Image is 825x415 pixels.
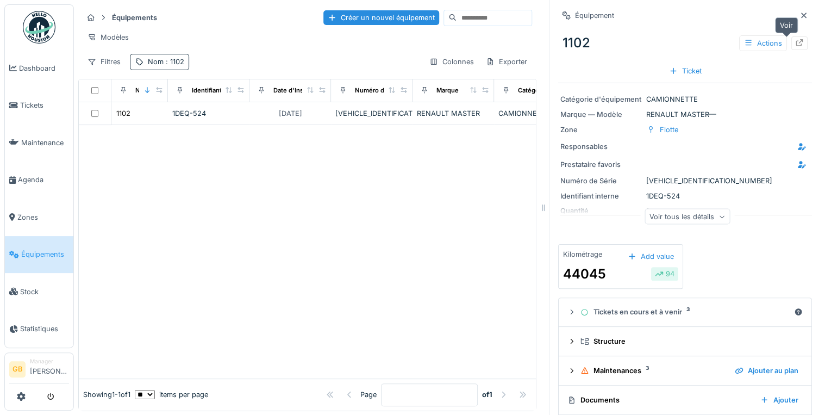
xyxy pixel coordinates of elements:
[9,361,26,377] li: GB
[560,159,642,170] div: Prestataire favoris
[5,236,73,274] a: Équipements
[83,29,134,45] div: Modèles
[575,10,614,21] div: Équipement
[560,191,810,201] div: 1DEQ-524
[580,307,790,317] div: Tickets en cours et à venir
[560,109,642,120] div: Marque — Modèle
[560,109,810,120] div: RENAULT MASTER —
[563,331,807,351] summary: Structure
[665,64,706,78] div: Ticket
[355,86,405,95] div: Numéro de Série
[172,108,245,119] div: 1DEQ-524
[20,287,69,297] span: Stock
[580,366,726,376] div: Maintenances
[580,336,798,346] div: Structure
[116,108,130,119] div: 1102
[5,87,73,125] a: Tickets
[18,175,69,185] span: Agenda
[645,209,730,225] div: Voir tous les détails
[5,49,73,87] a: Dashboard
[482,389,492,400] strong: of 1
[83,54,126,70] div: Filtres
[560,125,642,135] div: Zone
[5,311,73,348] a: Statistiques
[563,249,602,259] div: Kilométrage
[30,357,69,366] div: Manager
[775,17,798,33] div: Voir
[498,108,571,119] div: CAMIONNETTE
[5,273,73,311] a: Stock
[135,389,208,400] div: items per page
[279,108,302,119] div: [DATE]
[19,63,69,73] span: Dashboard
[560,176,810,186] div: [VEHICLE_IDENTIFICATION_NUMBER]
[5,199,73,236] a: Zones
[563,390,807,410] summary: DocumentsAjouter
[135,86,149,95] div: Nom
[560,141,642,152] div: Responsables
[30,357,69,381] li: [PERSON_NAME]
[623,249,678,264] div: Add value
[730,363,803,378] div: Ajouter au plan
[436,86,459,95] div: Marque
[560,176,642,186] div: Numéro de Série
[660,125,678,135] div: Flotte
[83,389,130,400] div: Showing 1 - 1 of 1
[563,264,606,284] div: 44045
[17,212,69,222] span: Zones
[655,269,674,279] div: 94
[20,100,69,110] span: Tickets
[323,10,439,25] div: Créer un nouvel équipement
[739,35,787,51] div: Actions
[20,324,69,334] span: Statistiques
[273,86,327,95] div: Date d'Installation
[756,393,803,407] div: Ajouter
[164,58,184,66] span: : 1102
[21,138,69,148] span: Maintenance
[567,395,752,405] div: Documents
[108,13,161,23] strong: Équipements
[23,11,55,44] img: Badge_color-CXgf-gQk.svg
[481,54,532,70] div: Exporter
[9,357,69,383] a: GB Manager[PERSON_NAME]
[558,29,812,57] div: 1102
[560,191,642,201] div: Identifiant interne
[518,86,593,95] div: Catégories d'équipement
[192,86,245,95] div: Identifiant interne
[5,162,73,199] a: Agenda
[424,54,479,70] div: Colonnes
[21,249,69,259] span: Équipements
[560,94,810,104] div: CAMIONNETTE
[5,124,73,162] a: Maintenance
[560,94,642,104] div: Catégorie d'équipement
[335,108,408,119] div: [VEHICLE_IDENTIFICATION_NUMBER]
[563,361,807,381] summary: Maintenances3Ajouter au plan
[360,389,377,400] div: Page
[148,57,184,67] div: Nom
[563,302,807,323] summary: Tickets en cours et à venir3
[417,108,490,119] div: RENAULT MASTER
